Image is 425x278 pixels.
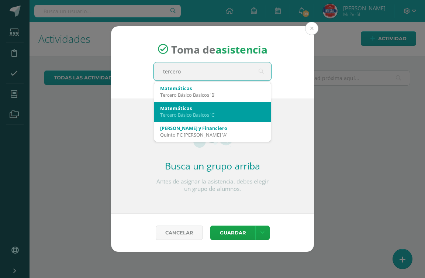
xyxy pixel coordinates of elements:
div: Tercero Básico Basicos 'B' [160,92,265,98]
a: Cancelar [156,226,203,240]
span: Toma de [171,42,267,56]
button: Guardar [210,226,255,240]
div: [PERSON_NAME] y Financiero [160,125,265,131]
strong: asistencia [215,42,267,56]
button: Close (Esc) [305,22,318,35]
input: Busca un grado o sección aquí... [154,62,271,80]
div: Matemáticas [160,105,265,111]
p: Antes de asignar la asistencia, debes elegir un grupo de alumnos. [153,178,272,193]
div: Tercero Básico Basicos 'C' [160,111,265,118]
h2: Busca un grupo arriba [153,159,272,172]
div: Quinto PC [PERSON_NAME] 'A' [160,131,265,138]
div: Matemáticas [160,85,265,92]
